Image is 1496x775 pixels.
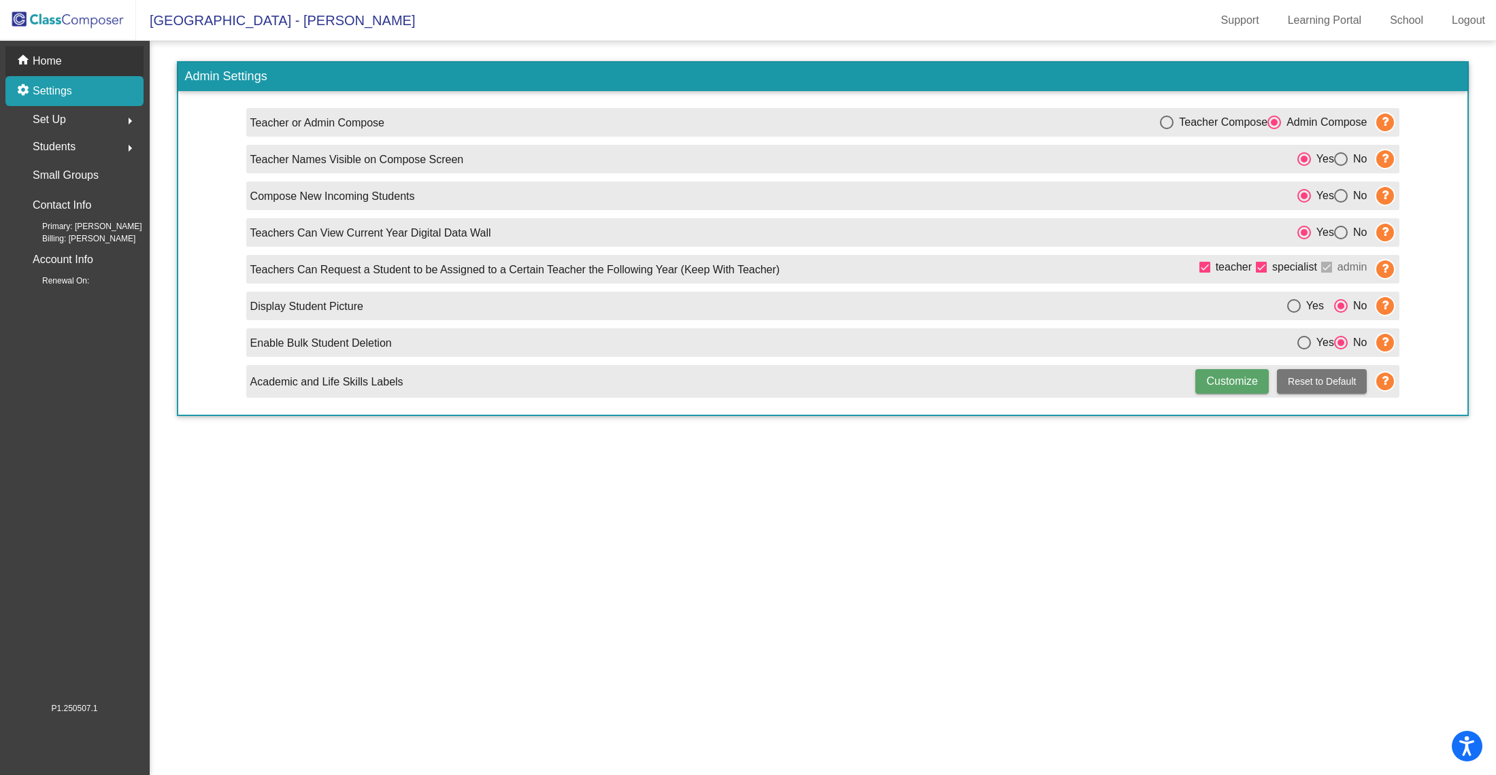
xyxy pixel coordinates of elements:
div: No [1348,151,1367,167]
mat-icon: home [16,53,33,69]
mat-radio-group: Select an option [1297,334,1367,351]
p: Teachers Can Request a Student to be Assigned to a Certain Teacher the Following Year (Keep With ... [250,262,780,278]
p: Home [33,53,62,69]
p: Teacher or Admin Compose [250,115,384,131]
h3: Admin Settings [178,63,1468,91]
div: Yes [1311,334,1334,351]
div: Yes [1311,224,1334,241]
span: Renewal On: [20,275,89,287]
a: Logout [1441,10,1496,31]
p: Account Info [33,250,93,269]
div: No [1348,188,1367,204]
div: No [1348,224,1367,241]
mat-icon: settings [16,83,33,99]
div: No [1348,298,1367,314]
a: School [1379,10,1434,31]
span: Reset to Default [1288,376,1356,387]
span: Customize [1206,375,1258,387]
p: Compose New Incoming Students [250,188,415,205]
div: Yes [1311,151,1334,167]
span: Billing: [PERSON_NAME] [20,232,135,245]
span: Primary: [PERSON_NAME] [20,220,142,232]
button: Customize [1195,369,1269,394]
mat-radio-group: Select an option [1297,150,1367,167]
a: Support [1210,10,1270,31]
mat-radio-group: Select an option [1297,224,1367,241]
p: Academic and Life Skills Labels [250,374,403,390]
mat-icon: arrow_right [122,113,138,129]
a: Learning Portal [1277,10,1373,31]
p: Small Groups [33,166,99,185]
span: admin [1337,259,1367,275]
mat-radio-group: Select an option [1297,187,1367,204]
p: Enable Bulk Student Deletion [250,335,392,351]
button: Reset to Default [1277,369,1367,394]
div: Yes [1301,298,1324,314]
span: [GEOGRAPHIC_DATA] - [PERSON_NAME] [136,10,415,31]
p: Settings [33,83,72,99]
span: Students [33,137,76,156]
mat-radio-group: Select an option [1160,114,1367,131]
p: Contact Info [33,196,91,215]
div: Yes [1311,188,1334,204]
div: Admin Compose [1281,114,1367,131]
p: Teachers Can View Current Year Digital Data Wall [250,225,491,241]
span: teacher [1216,259,1252,275]
div: No [1348,334,1367,351]
span: specialist [1272,259,1317,275]
mat-icon: arrow_right [122,140,138,156]
mat-radio-group: Select an option [1287,297,1367,314]
p: Teacher Names Visible on Compose Screen [250,152,464,168]
p: Display Student Picture [250,298,363,315]
span: Set Up [33,110,66,129]
div: Teacher Compose [1174,114,1267,131]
